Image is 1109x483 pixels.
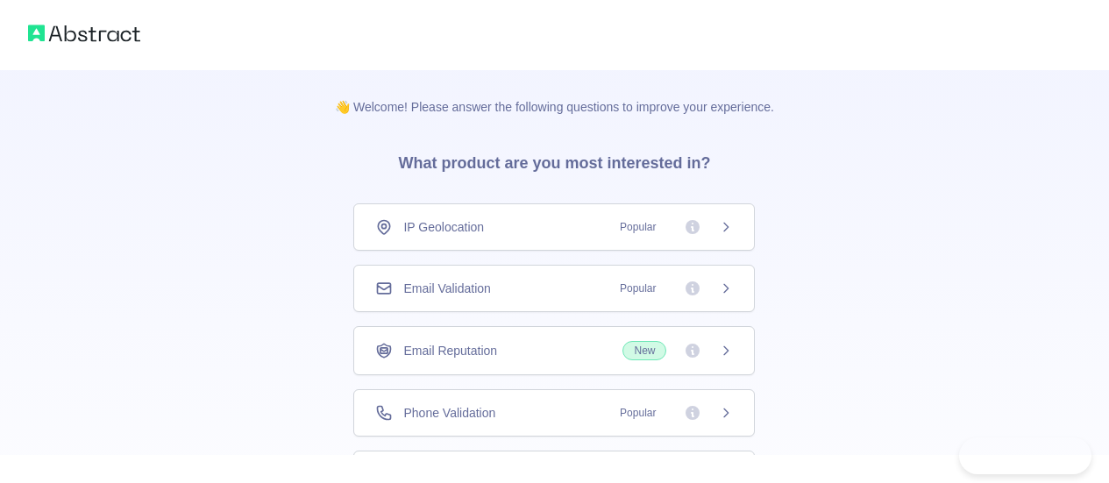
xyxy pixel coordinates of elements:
span: Popular [609,218,666,236]
iframe: Toggle Customer Support [959,437,1091,474]
img: Abstract logo [28,21,140,46]
span: IP Geolocation [403,218,484,236]
span: Popular [609,280,666,297]
span: New [622,341,666,360]
p: 👋 Welcome! Please answer the following questions to improve your experience. [307,70,802,116]
span: Email Reputation [403,342,497,359]
span: Email Validation [403,280,490,297]
span: Popular [609,404,666,422]
h3: What product are you most interested in? [370,116,738,203]
span: Phone Validation [403,404,495,422]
